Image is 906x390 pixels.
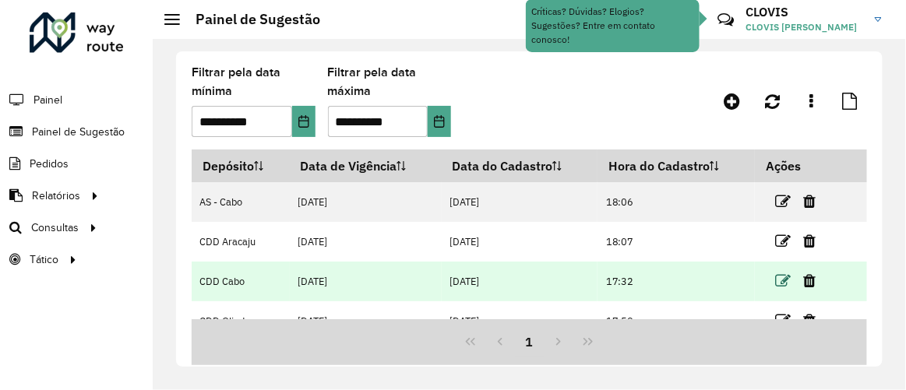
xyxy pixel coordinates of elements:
td: CDD Cabo [192,262,290,301]
a: Editar [775,230,791,251]
td: [DATE] [290,301,442,341]
a: Excluir [803,270,816,291]
td: [DATE] [290,222,442,262]
th: Ações [755,149,848,182]
span: CLOVIS [PERSON_NAME] [746,20,863,34]
td: [DATE] [442,301,598,341]
button: 1 [515,327,545,357]
a: Editar [775,191,791,212]
td: [DATE] [442,262,598,301]
th: Data do Cadastro [442,149,598,182]
th: Depósito [192,149,290,182]
td: AS - Cabo [192,182,290,222]
a: Excluir [803,310,816,331]
a: Editar [775,270,791,291]
th: Data de Vigência [290,149,442,182]
td: CDD Olinda [192,301,290,341]
td: 18:07 [598,222,755,262]
a: Excluir [803,191,816,212]
a: Excluir [803,230,816,251]
label: Filtrar pela data máxima [328,63,452,100]
td: 17:58 [598,301,755,341]
span: Tático [30,251,58,268]
h3: CLOVIS [746,5,863,19]
a: Contato Rápido [709,3,742,37]
td: 17:32 [598,262,755,301]
th: Hora do Cadastro [598,149,755,182]
td: 18:06 [598,182,755,222]
td: [DATE] [442,182,598,222]
span: Pedidos [30,156,69,172]
span: Relatórios [32,188,80,204]
td: [DATE] [290,182,442,222]
label: Filtrar pela data mínima [192,63,316,100]
span: Consultas [31,220,79,236]
a: Editar [775,310,791,331]
td: [DATE] [442,222,598,262]
button: Choose Date [428,106,451,137]
span: Painel [33,92,62,108]
button: Choose Date [292,106,316,137]
h2: Painel de Sugestão [180,11,320,28]
span: Painel de Sugestão [32,124,125,140]
td: [DATE] [290,262,442,301]
td: CDD Aracaju [192,222,290,262]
